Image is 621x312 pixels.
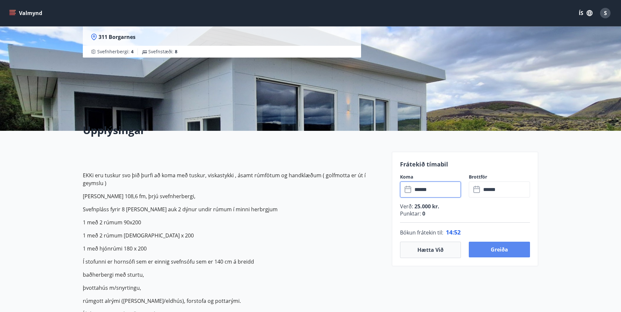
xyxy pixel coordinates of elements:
button: menu [8,7,45,19]
h2: Upplýsingar [83,123,384,137]
button: Greiða [469,242,530,257]
span: 25.000 kr. [413,203,439,210]
span: Svefnstæði : [148,48,177,55]
span: 52 [454,228,461,236]
p: baðherbergi með sturtu, [83,271,384,279]
button: S [597,5,613,21]
p: Verð : [400,203,530,210]
p: EKKi eru tuskur svo þið þurfi að koma með tuskur, viskastykki , ásamt rúmfötum og handklæðum ( go... [83,171,384,187]
span: S [604,9,607,17]
span: Svefnherbergi : [97,48,134,55]
label: Koma [400,174,461,180]
p: 1 með hjónrúmi 180 x 200 [83,245,384,252]
span: 311 Borgarnes [99,33,136,41]
p: Svefnpláss fyrir 8 [PERSON_NAME] auk 2 dýnur undir rúmum í minni herbrgjum [83,205,384,213]
span: 0 [421,210,425,217]
p: rúmgott alrými ([PERSON_NAME]/eldhús), forstofa og pottarými. [83,297,384,305]
p: Punktar : [400,210,530,217]
button: ÍS [575,7,596,19]
p: [PERSON_NAME] 108,6 fm, þrjú svefnherbergi, [83,192,384,200]
p: þvottahús m/snyrtingu, [83,284,384,292]
p: 1 með 2 rúmum [DEMOGRAPHIC_DATA] x 200 [83,232,384,239]
p: Frátekið tímabil [400,160,530,168]
button: Hætta við [400,242,461,258]
span: 4 [131,48,134,55]
span: Bókun frátekin til : [400,229,443,236]
p: 1 með 2 rúmum 90x200 [83,218,384,226]
p: Í stofunni er hornsófi sem er einnig svefnsófu sem er 140 cm á breidd [83,258,384,266]
span: 14 : [446,228,454,236]
label: Brottför [469,174,530,180]
span: 8 [175,48,177,55]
